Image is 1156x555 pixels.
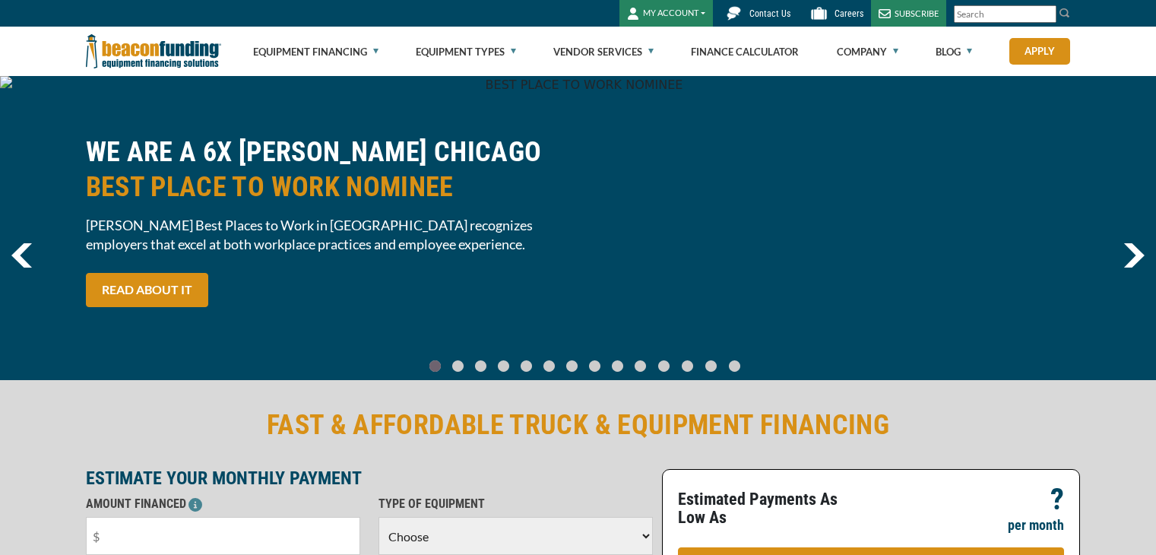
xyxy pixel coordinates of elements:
[1059,7,1071,19] img: Search
[586,360,604,373] a: Go To Slide 7
[426,360,445,373] a: Go To Slide 0
[936,27,972,76] a: Blog
[449,360,467,373] a: Go To Slide 1
[954,5,1056,23] input: Search
[609,360,627,373] a: Go To Slide 8
[86,495,360,513] p: AMOUNT FINANCED
[553,27,654,76] a: Vendor Services
[1050,490,1064,509] p: ?
[678,490,862,527] p: Estimated Payments As Low As
[725,360,744,373] a: Go To Slide 13
[749,8,790,19] span: Contact Us
[86,135,569,205] h2: WE ARE A 6X [PERSON_NAME] CHICAGO
[253,27,378,76] a: Equipment Financing
[1008,516,1064,534] p: per month
[11,243,32,268] a: previous
[835,8,863,19] span: Careers
[1040,8,1053,21] a: Clear search text
[86,408,1071,442] h2: FAST & AFFORDABLE TRUCK & EQUIPMENT FINANCING
[86,216,569,254] span: [PERSON_NAME] Best Places to Work in [GEOGRAPHIC_DATA] recognizes employers that excel at both wo...
[540,360,559,373] a: Go To Slide 5
[837,27,898,76] a: Company
[11,243,32,268] img: Left Navigator
[678,360,697,373] a: Go To Slide 11
[86,27,221,76] img: Beacon Funding Corporation logo
[416,27,516,76] a: Equipment Types
[1123,243,1145,268] a: next
[691,27,799,76] a: Finance Calculator
[472,360,490,373] a: Go To Slide 2
[1009,38,1070,65] a: Apply
[518,360,536,373] a: Go To Slide 4
[654,360,673,373] a: Go To Slide 10
[495,360,513,373] a: Go To Slide 3
[378,495,653,513] p: TYPE OF EQUIPMENT
[86,469,653,487] p: ESTIMATE YOUR MONTHLY PAYMENT
[86,273,208,307] a: READ ABOUT IT
[86,170,569,205] span: BEST PLACE TO WORK NOMINEE
[563,360,581,373] a: Go To Slide 6
[702,360,721,373] a: Go To Slide 12
[86,517,360,555] input: $
[632,360,650,373] a: Go To Slide 9
[1123,243,1145,268] img: Right Navigator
